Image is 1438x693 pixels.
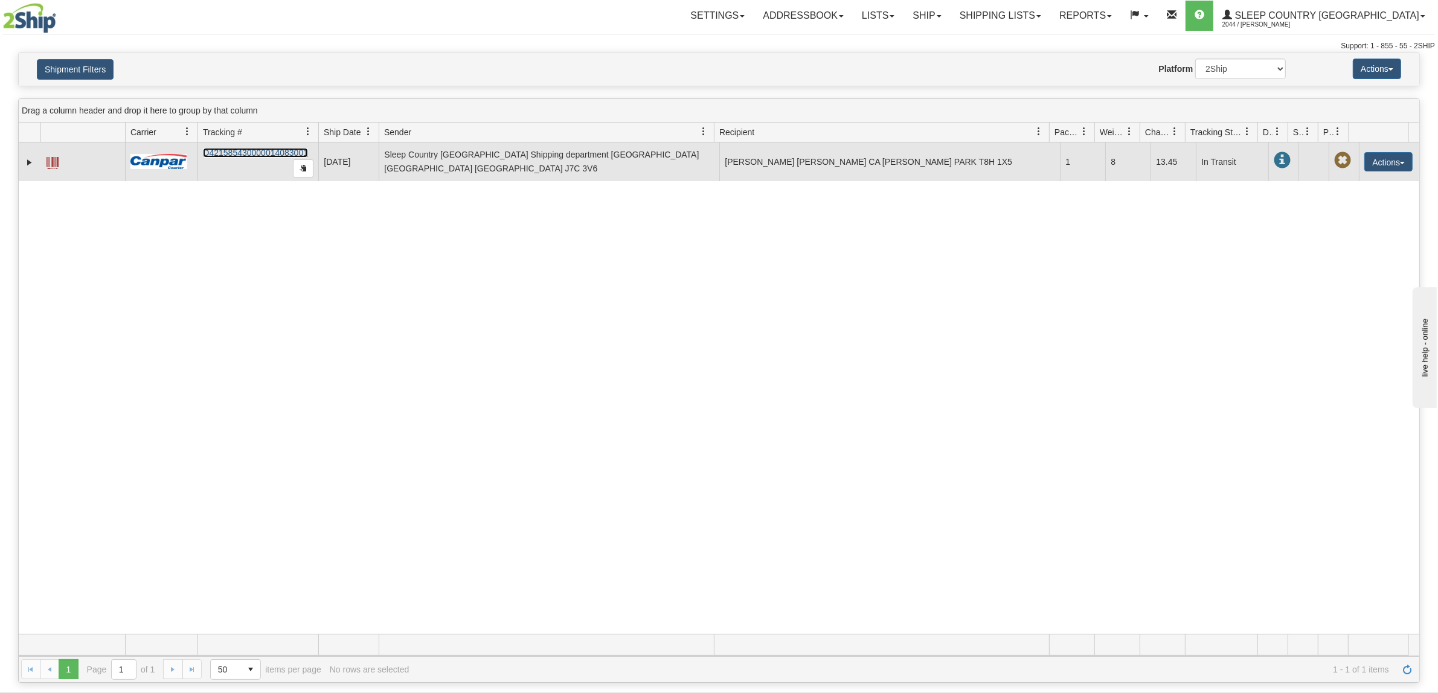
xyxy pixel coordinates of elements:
span: Pickup Not Assigned [1334,152,1351,169]
a: Refresh [1398,659,1417,679]
span: Sender [384,126,411,138]
a: D421585430000014083001 [203,148,308,158]
a: Tracking Status filter column settings [1237,121,1257,142]
span: Page of 1 [87,659,155,680]
span: In Transit [1274,152,1291,169]
img: 14 - Canpar [130,154,187,169]
a: Reports [1050,1,1121,31]
a: Lists [853,1,904,31]
a: Charge filter column settings [1164,121,1185,142]
td: [DATE] [318,142,379,181]
span: 1 - 1 of 1 items [417,665,1389,674]
span: Packages [1054,126,1080,138]
span: Shipment Issues [1293,126,1303,138]
a: Shipping lists [951,1,1050,31]
span: Delivery Status [1263,126,1273,138]
span: 2044 / [PERSON_NAME] [1222,19,1313,31]
img: logo2044.jpg [3,3,56,33]
td: Sleep Country [GEOGRAPHIC_DATA] Shipping department [GEOGRAPHIC_DATA] [GEOGRAPHIC_DATA] [GEOGRAPH... [379,142,719,181]
td: 13.45 [1151,142,1196,181]
label: Platform [1159,63,1193,75]
input: Page 1 [112,660,136,679]
a: Ship [904,1,950,31]
div: grid grouping header [19,99,1419,123]
a: Expand [24,156,36,168]
td: In Transit [1196,142,1268,181]
a: Ship Date filter column settings [358,121,379,142]
button: Shipment Filters [37,59,114,80]
span: Page 1 [59,659,78,679]
span: Charge [1145,126,1170,138]
a: Tracking # filter column settings [298,121,318,142]
a: Addressbook [754,1,853,31]
td: 8 [1105,142,1151,181]
a: Carrier filter column settings [177,121,197,142]
a: Weight filter column settings [1119,121,1140,142]
iframe: chat widget [1410,285,1437,408]
span: Carrier [130,126,156,138]
span: Weight [1100,126,1125,138]
a: Sender filter column settings [693,121,714,142]
td: [PERSON_NAME] [PERSON_NAME] CA [PERSON_NAME] PARK T8H 1X5 [719,142,1060,181]
a: Shipment Issues filter column settings [1297,121,1318,142]
div: Support: 1 - 855 - 55 - 2SHIP [3,41,1435,51]
span: Page sizes drop down [210,659,261,680]
button: Copy to clipboard [293,159,313,177]
span: Tracking # [203,126,242,138]
a: Label [47,152,59,171]
a: Settings [681,1,754,31]
span: Sleep Country [GEOGRAPHIC_DATA] [1232,10,1419,21]
span: Tracking Status [1190,126,1243,138]
span: Ship Date [324,126,361,138]
a: Recipient filter column settings [1029,121,1049,142]
span: 50 [218,663,234,675]
span: Recipient [719,126,754,138]
a: Delivery Status filter column settings [1267,121,1288,142]
button: Actions [1353,59,1401,79]
a: Sleep Country [GEOGRAPHIC_DATA] 2044 / [PERSON_NAME] [1213,1,1434,31]
a: Pickup Status filter column settings [1327,121,1348,142]
div: live help - online [9,10,112,19]
td: 1 [1060,142,1105,181]
button: Actions [1364,152,1413,171]
a: Packages filter column settings [1074,121,1094,142]
span: Pickup Status [1323,126,1334,138]
div: No rows are selected [330,665,409,674]
span: items per page [210,659,321,680]
span: select [241,660,260,679]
